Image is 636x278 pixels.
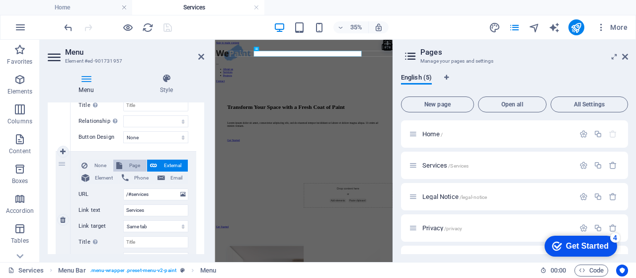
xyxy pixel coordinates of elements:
[122,21,134,33] button: Click here to leave preview mode and continue editing
[7,58,32,66] p: Favorites
[79,160,113,172] button: None
[579,265,604,277] span: Code
[616,265,628,277] button: Usercentrics
[482,101,542,107] span: Open all
[200,265,216,277] span: Click to select. Double-click to edit
[8,5,80,26] div: Get Started 4 items remaining, 20% complete
[79,115,123,127] label: Relationship
[74,2,83,12] div: 4
[401,96,474,112] button: New page
[113,160,147,172] button: Page
[79,99,123,111] label: Title
[422,162,469,169] span: Services
[444,226,462,231] span: /privacy
[58,265,86,277] span: Click to select. Double-click to edit
[478,96,547,112] button: Open all
[6,207,34,215] p: Accordion
[90,265,176,277] span: . menu-wrapper .preset-menu-v2-paint
[551,265,566,277] span: 00 00
[4,4,70,12] a: Skip to main content
[79,204,123,216] label: Link text
[422,224,462,232] span: Click to open page
[596,22,628,32] span: More
[579,192,588,201] div: Settings
[579,224,588,232] div: Settings
[441,132,443,137] span: /
[12,177,28,185] p: Boxes
[7,117,32,125] p: Columns
[11,237,29,245] p: Tables
[401,74,628,93] div: Language Tabs
[420,48,628,57] h2: Pages
[79,131,123,143] label: Button Design
[594,130,602,138] div: Duplicate
[62,21,74,33] button: undo
[594,161,602,170] div: Duplicate
[509,21,521,33] button: pages
[509,22,520,33] i: Pages (Ctrl+Alt+S)
[419,131,574,137] div: Home/
[132,2,264,13] h4: Services
[568,19,584,35] button: publish
[147,160,188,172] button: External
[180,268,185,273] i: This element is a customizable preset
[129,74,204,94] h4: Style
[609,130,617,138] div: The startpage cannot be deleted
[79,236,123,248] label: Title
[119,172,154,184] button: Phone
[160,160,185,172] span: External
[79,172,118,184] button: Element
[7,88,33,95] p: Elements
[422,130,443,138] span: Click to open page
[460,194,487,200] span: /legal-notice
[592,19,632,35] button: More
[123,204,188,216] input: Link text...
[79,188,123,200] label: URL
[79,252,123,264] label: Relationship
[142,21,154,33] button: reload
[374,23,383,32] i: On resize automatically adjust zoom level to fit chosen device.
[570,22,582,33] i: Publish
[132,172,151,184] span: Phone
[58,265,217,277] nav: breadcrumb
[489,22,500,33] i: Design (Ctrl+Alt+Y)
[422,193,487,200] span: Click to open page
[333,21,369,33] button: 35%
[529,22,540,33] i: Navigator
[8,265,44,277] a: Click to cancel selection. Double-click to open Pages
[9,147,31,155] p: Content
[574,265,608,277] button: Code
[448,163,469,169] span: /Services
[123,188,188,200] input: URL...
[529,21,541,33] button: navigator
[551,96,628,112] button: All Settings
[594,192,602,201] div: Duplicate
[579,130,588,138] div: Settings
[555,101,624,107] span: All Settings
[123,99,188,111] input: Title
[168,172,185,184] span: Email
[419,193,574,200] div: Legal Notice/legal-notice
[489,21,501,33] button: design
[123,236,188,248] input: Title
[90,160,110,172] span: None
[419,162,574,169] div: Services/Services
[419,225,574,231] div: Privacy/privacy
[79,220,123,232] label: Link target
[540,265,566,277] h6: Session time
[405,101,470,107] span: New page
[29,11,72,20] div: Get Started
[65,57,184,66] h3: Element #ed-901731957
[48,74,129,94] h4: Menu
[65,48,204,57] h2: Menu
[609,224,617,232] div: Remove
[125,160,144,172] span: Page
[348,21,364,33] h6: 35%
[549,22,560,33] i: AI Writer
[557,267,559,274] span: :
[92,172,115,184] span: Element
[142,22,154,33] i: Reload page
[420,57,608,66] h3: Manage your pages and settings
[401,72,432,86] span: English (5)
[594,224,602,232] div: Duplicate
